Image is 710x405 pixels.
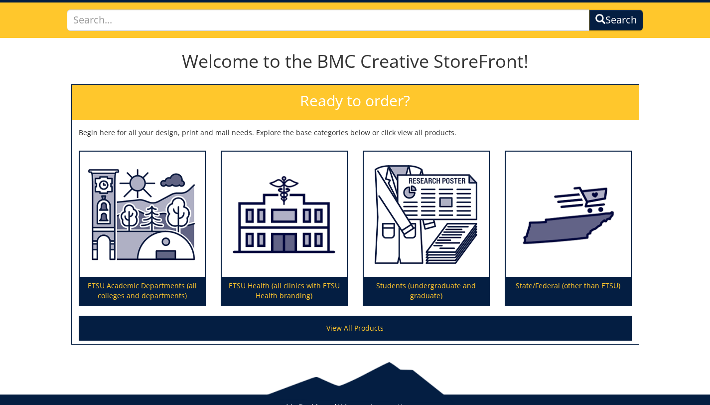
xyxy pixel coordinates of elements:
[79,128,632,138] p: Begin here for all your design, print and mail needs. Explore the base categories below or click ...
[364,152,489,305] a: Students (undergraduate and graduate)
[589,9,643,31] button: Search
[222,277,347,305] p: ETSU Health (all clinics with ETSU Health branding)
[80,152,205,277] img: ETSU Academic Departments (all colleges and departments)
[80,152,205,305] a: ETSU Academic Departments (all colleges and departments)
[506,152,631,277] img: State/Federal (other than ETSU)
[506,152,631,305] a: State/Federal (other than ETSU)
[506,277,631,305] p: State/Federal (other than ETSU)
[364,277,489,305] p: Students (undergraduate and graduate)
[79,316,632,341] a: View All Products
[71,51,639,71] h1: Welcome to the BMC Creative StoreFront!
[222,152,347,305] a: ETSU Health (all clinics with ETSU Health branding)
[222,152,347,277] img: ETSU Health (all clinics with ETSU Health branding)
[67,9,590,31] input: Search...
[80,277,205,305] p: ETSU Academic Departments (all colleges and departments)
[364,152,489,277] img: Students (undergraduate and graduate)
[72,85,639,120] h2: Ready to order?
